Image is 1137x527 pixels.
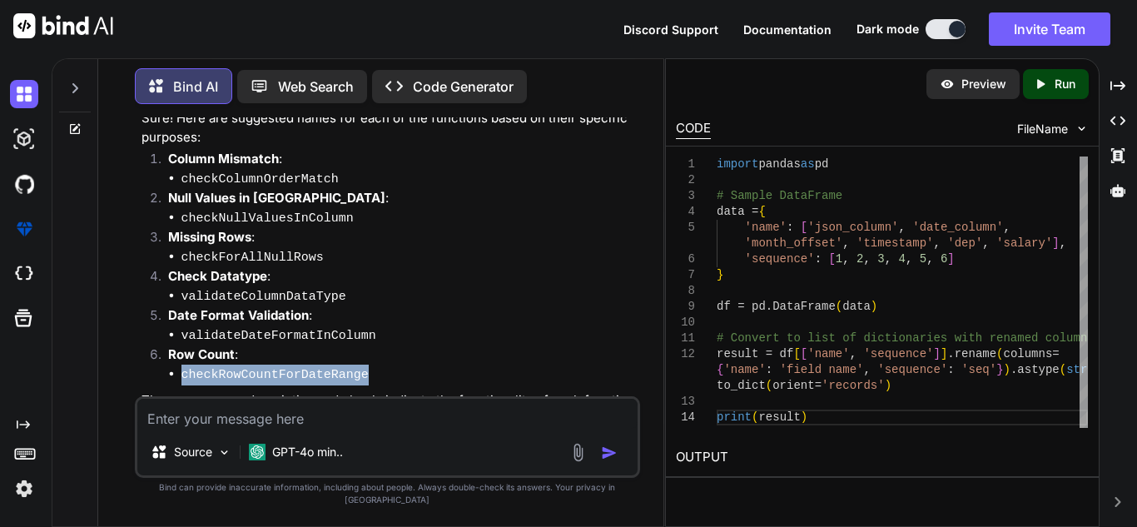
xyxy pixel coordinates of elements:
span: 'sequence' [877,363,947,376]
span: { [758,205,765,218]
img: icon [601,445,618,461]
button: Discord Support [623,21,718,38]
div: 6 [676,251,695,267]
img: darkAi-studio [10,125,38,153]
span: , [863,363,870,376]
code: checkForAllNullRows [181,251,324,265]
div: 4 [676,204,695,220]
div: 1 [676,157,695,172]
span: 'name' [745,221,787,234]
p: Bind can provide inaccurate information, including about people. Always double-check its answers.... [135,481,640,506]
span: 'field name' [780,363,864,376]
span: str [1066,363,1087,376]
img: Pick Models [217,445,231,460]
code: validateDateFormatInColumn [181,329,376,343]
span: 1 [836,252,842,266]
span: 'sequence' [745,252,815,266]
div: 8 [676,283,695,299]
span: .astype [1010,363,1060,376]
p: Code Generator [413,77,514,97]
span: , [842,252,849,266]
span: as [801,157,815,171]
div: 9 [676,299,695,315]
span: , [885,252,891,266]
span: ) [871,300,877,313]
p: Run [1055,76,1075,92]
img: darkChat [10,80,38,108]
img: settings [10,475,38,503]
span: ) [1004,363,1010,376]
p: These names are descriptive and clearly indicate the functionality of each function. [142,391,637,429]
span: ] [1052,236,1059,250]
span: .rename [947,347,996,360]
p: : [168,346,637,365]
p: GPT-4o min.. [272,444,343,460]
span: { [717,363,723,376]
div: 11 [676,331,695,346]
span: # Sample DataFrame [717,189,842,202]
div: 5 [676,220,695,236]
img: Bind AI [13,13,113,38]
span: 'month_offset' [745,236,843,250]
p: : [168,228,637,247]
strong: Column Mismatch [168,151,279,167]
span: 'sequence' [863,347,933,360]
span: 3 [877,252,884,266]
img: chevron down [1075,122,1089,136]
code: checkColumnOrderMatch [181,172,339,186]
span: , [1004,221,1010,234]
span: } [717,268,723,281]
span: ) [801,410,807,424]
span: 6 [941,252,947,266]
span: : [787,221,793,234]
span: 'name' [807,347,849,360]
span: FileName [1017,121,1068,137]
span: : [947,363,954,376]
span: [ [801,347,807,360]
span: # Convert to list of dictionaries with renamed col [717,331,1066,345]
span: print [717,410,752,424]
span: [ [801,221,807,234]
strong: Missing Rows [168,229,251,245]
span: , [1060,236,1066,250]
span: Dark mode [856,21,919,37]
p: : [168,150,637,169]
img: attachment [568,443,588,462]
span: [ [793,347,800,360]
p: Sure! Here are suggested names for each of the functions based on their specific purposes: [142,109,637,147]
span: 'timestamp' [856,236,933,250]
span: result [758,410,800,424]
span: ( [766,379,772,392]
strong: Row Count [168,346,235,362]
p: : [168,267,637,286]
span: ] [934,347,941,360]
h2: OUTPUT [666,438,1099,477]
span: pd [815,157,829,171]
span: ( [996,347,1003,360]
div: CODE [676,119,711,139]
p: Preview [961,76,1006,92]
span: 'dep' [947,236,982,250]
span: } [996,363,1003,376]
p: : [168,189,637,208]
span: 2 [856,252,863,266]
span: 4 [899,252,906,266]
strong: Null Values in [GEOGRAPHIC_DATA] [168,190,385,206]
span: Discord Support [623,22,718,37]
span: 'salary' [996,236,1052,250]
span: Documentation [743,22,832,37]
span: 'json_column' [807,221,898,234]
span: : [766,363,772,376]
img: premium [10,215,38,243]
span: , [850,347,856,360]
span: ( [752,410,758,424]
span: umns [1066,331,1095,345]
img: cloudideIcon [10,260,38,288]
span: 'seq' [961,363,996,376]
p: Bind AI [173,77,218,97]
button: Invite Team [989,12,1110,46]
p: Source [174,444,212,460]
span: data [842,300,871,313]
div: 12 [676,346,695,362]
button: Documentation [743,21,832,38]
